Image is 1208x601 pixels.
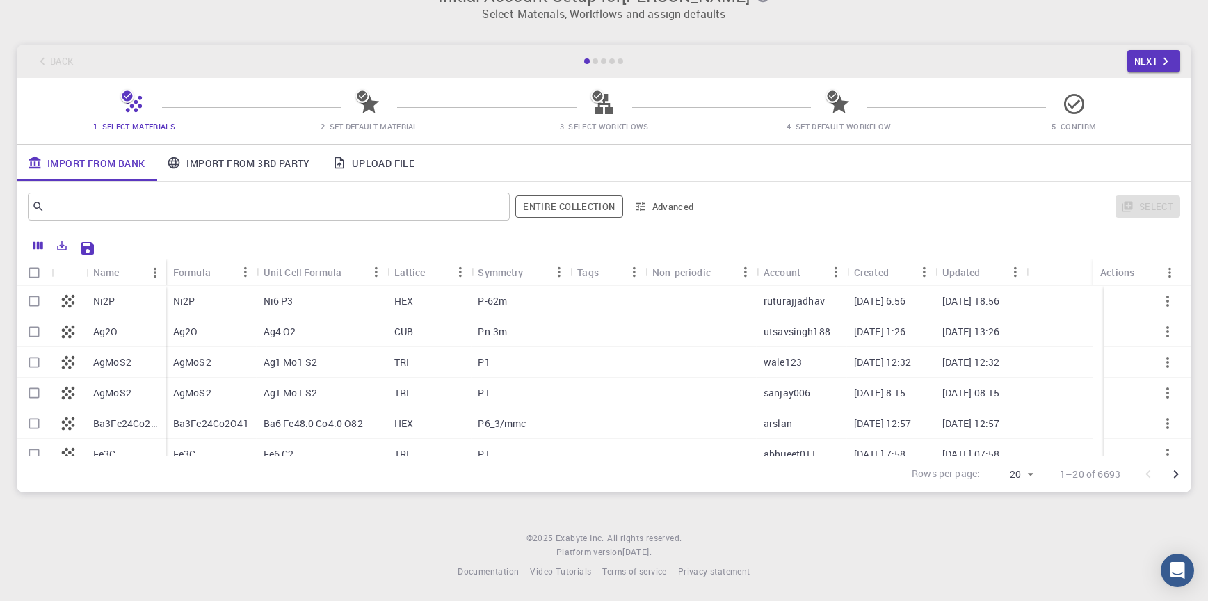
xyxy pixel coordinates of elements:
[394,386,409,400] p: TRI
[264,259,342,286] div: Unit Cell Formula
[93,386,131,400] p: AgMoS2
[321,145,426,181] a: Upload File
[426,261,448,283] button: Sort
[173,355,211,369] p: AgMoS2
[942,259,981,286] div: Updated
[577,259,599,286] div: Tags
[394,447,409,461] p: TRI
[234,261,257,283] button: Menu
[556,532,604,543] span: Exabyte Inc.
[678,566,750,577] span: Privacy statement
[1100,259,1134,286] div: Actions
[985,465,1038,485] div: 20
[144,262,166,284] button: Menu
[854,386,906,400] p: [DATE] 8:15
[264,386,318,400] p: Ag1 Mo1 S2
[394,325,413,339] p: CUB
[387,259,472,286] div: Lattice
[757,259,847,286] div: Account
[394,294,413,308] p: HEX
[478,447,490,461] p: P1
[264,447,294,461] p: Fe6 C2
[854,294,906,308] p: [DATE] 6:56
[394,417,413,431] p: HEX
[764,259,800,286] div: Account
[93,259,120,286] div: Name
[764,386,810,400] p: sanjay006
[942,386,1000,400] p: [DATE] 08:15
[711,261,733,283] button: Sort
[787,121,891,131] span: 4. Set Default Workflow
[602,566,666,577] span: Terms of service
[912,467,980,483] p: Rows per page:
[173,447,196,461] p: Fe3C
[526,531,556,545] span: © 2025
[50,234,74,257] button: Export
[942,294,1000,308] p: [DATE] 18:56
[93,121,175,131] span: 1. Select Materials
[942,417,1000,431] p: [DATE] 12:57
[570,259,645,286] div: Tags
[1093,259,1181,286] div: Actions
[264,417,363,431] p: Ba6 Fe48.0 Co4.0 O82
[449,261,471,283] button: Menu
[847,259,935,286] div: Created
[622,546,652,557] span: [DATE] .
[854,325,906,339] p: [DATE] 1:26
[264,355,318,369] p: Ag1 Mo1 S2
[93,355,131,369] p: AgMoS2
[1060,467,1120,481] p: 1–20 of 6693
[560,121,649,131] span: 3. Select Workflows
[623,261,645,283] button: Menu
[74,234,102,262] button: Save Explorer Settings
[556,545,622,559] span: Platform version
[156,145,321,181] a: Import From 3rd Party
[173,294,195,308] p: Ni2P
[515,195,622,218] button: Entire collection
[800,261,823,283] button: Sort
[478,294,507,308] p: P-62m
[394,259,426,286] div: Lattice
[1159,262,1181,284] button: Menu
[913,261,935,283] button: Menu
[854,417,912,431] p: [DATE] 12:57
[321,121,418,131] span: 2. Set Default Material
[1161,554,1194,587] div: Open Intercom Messenger
[734,261,757,283] button: Menu
[1162,460,1190,488] button: Go to next page
[645,259,757,286] div: Non-periodic
[622,545,652,559] a: [DATE].
[17,145,156,181] a: Import From Bank
[599,261,621,283] button: Sort
[173,259,211,286] div: Formula
[607,531,682,545] span: All rights reserved.
[942,355,1000,369] p: [DATE] 12:32
[86,259,166,286] div: Name
[458,566,519,577] span: Documentation
[548,261,570,283] button: Menu
[515,195,622,218] span: Filter throughout whole library including sets (folders)
[341,261,364,283] button: Sort
[935,259,1026,286] div: Updated
[93,294,115,308] p: Ni2P
[530,566,591,577] span: Video Tutorials
[478,259,523,286] div: Symmetry
[257,259,387,286] div: Unit Cell Formula
[981,261,1003,283] button: Sort
[556,531,604,545] a: Exabyte Inc.
[764,447,817,461] p: abhijeet011
[93,325,118,339] p: Ag2O
[458,565,519,579] a: Documentation
[26,234,50,257] button: Columns
[478,355,490,369] p: P1
[93,447,116,461] p: Fe3C
[1127,50,1181,72] button: Next
[602,565,666,579] a: Terms of service
[530,565,591,579] a: Video Tutorials
[764,355,802,369] p: wale123
[1004,261,1026,283] button: Menu
[678,565,750,579] a: Privacy statement
[166,259,257,286] div: Formula
[764,294,825,308] p: ruturajjadhav
[854,259,889,286] div: Created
